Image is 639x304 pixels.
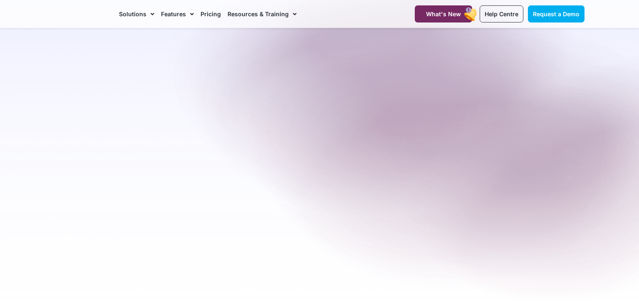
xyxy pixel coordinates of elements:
[485,10,518,17] span: Help Centre
[426,10,461,17] span: What's New
[54,8,111,20] img: CareMaster Logo
[533,10,580,17] span: Request a Demo
[480,5,523,22] a: Help Centre
[415,5,472,22] a: What's New
[528,5,585,22] a: Request a Demo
